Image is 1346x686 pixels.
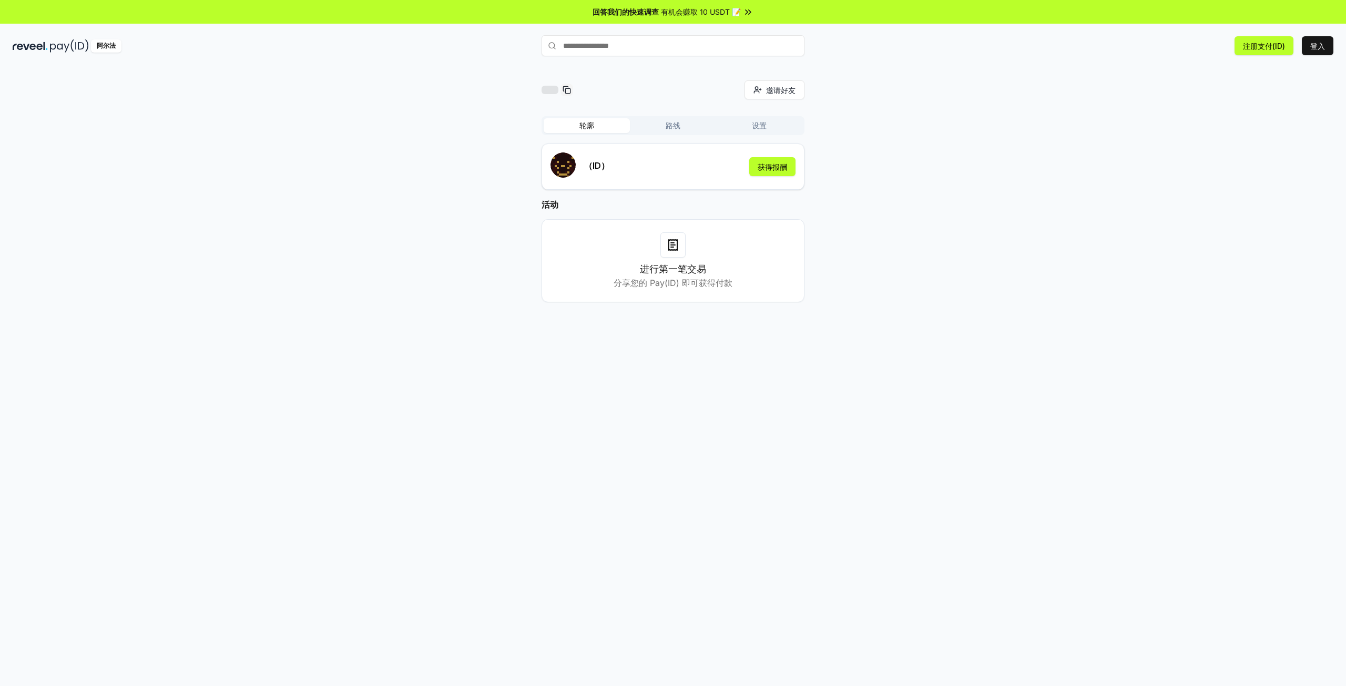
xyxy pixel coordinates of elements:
font: 进行第一笔交易 [640,263,706,274]
font: 活动 [542,199,558,210]
img: 揭示黑暗 [13,39,48,53]
font: 邀请好友 [766,86,796,95]
font: 轮廓 [579,121,594,130]
font: 登入 [1310,42,1325,50]
button: 登入 [1302,36,1333,55]
font: 阿尔法 [97,42,116,49]
font: 回答我们的快速调查 [593,7,659,16]
font: 分享您的 Pay(ID) 即可获得付款 [614,278,732,288]
font: 设置 [752,121,767,130]
button: 获得报酬 [749,157,796,176]
font: 路线 [666,121,680,130]
font: 注册支付(ID) [1243,42,1285,50]
font: 获得报酬 [758,162,787,171]
img: 付款编号 [50,39,89,53]
font: （ID） [584,160,609,171]
button: 注册支付(ID) [1235,36,1293,55]
font: 有机会赚取 10 USDT 📝 [661,7,741,16]
button: 邀请好友 [745,80,804,99]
